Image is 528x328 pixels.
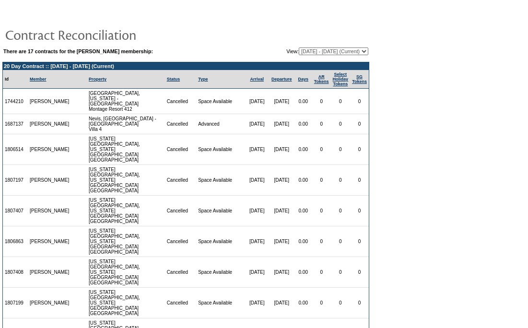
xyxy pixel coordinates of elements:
[196,257,245,288] td: Space Available
[196,226,245,257] td: Space Available
[3,196,28,226] td: 1807407
[3,165,28,196] td: 1807197
[3,89,28,114] td: 1744210
[294,165,312,196] td: 0.00
[28,196,71,226] td: [PERSON_NAME]
[28,114,71,134] td: [PERSON_NAME]
[3,48,153,54] b: There are 17 contracts for the [PERSON_NAME] membership:
[331,89,351,114] td: 0
[3,257,28,288] td: 1807408
[87,196,165,226] td: [US_STATE][GEOGRAPHIC_DATA], [US_STATE][GEOGRAPHIC_DATA] [GEOGRAPHIC_DATA]
[196,288,245,318] td: Space Available
[294,257,312,288] td: 0.00
[87,226,165,257] td: [US_STATE][GEOGRAPHIC_DATA], [US_STATE][GEOGRAPHIC_DATA] [GEOGRAPHIC_DATA]
[294,226,312,257] td: 0.00
[269,196,294,226] td: [DATE]
[89,77,106,82] a: Property
[87,89,165,114] td: [GEOGRAPHIC_DATA], [US_STATE] - [GEOGRAPHIC_DATA] Montage Resort 412
[331,134,351,165] td: 0
[3,288,28,318] td: 1807199
[331,114,351,134] td: 0
[352,74,367,84] a: SGTokens
[245,257,269,288] td: [DATE]
[312,89,331,114] td: 0
[333,72,349,86] a: Select HolidayTokens
[165,196,197,226] td: Cancelled
[196,89,245,114] td: Space Available
[245,288,269,318] td: [DATE]
[298,77,308,82] a: Days
[3,70,28,89] td: Id
[87,165,165,196] td: [US_STATE][GEOGRAPHIC_DATA], [US_STATE][GEOGRAPHIC_DATA] [GEOGRAPHIC_DATA]
[245,134,269,165] td: [DATE]
[312,226,331,257] td: 0
[331,196,351,226] td: 0
[3,62,369,70] td: 20 Day Contract :: [DATE] - [DATE] (Current)
[167,77,180,82] a: Status
[294,89,312,114] td: 0.00
[87,288,165,318] td: [US_STATE][GEOGRAPHIC_DATA], [US_STATE][GEOGRAPHIC_DATA] [GEOGRAPHIC_DATA]
[245,165,269,196] td: [DATE]
[350,165,369,196] td: 0
[350,134,369,165] td: 0
[269,226,294,257] td: [DATE]
[294,114,312,134] td: 0.00
[269,257,294,288] td: [DATE]
[165,134,197,165] td: Cancelled
[331,288,351,318] td: 0
[331,165,351,196] td: 0
[350,288,369,318] td: 0
[3,134,28,165] td: 1806514
[245,89,269,114] td: [DATE]
[196,134,245,165] td: Space Available
[196,196,245,226] td: Space Available
[165,89,197,114] td: Cancelled
[5,25,197,44] img: pgTtlContractReconciliation.gif
[312,196,331,226] td: 0
[28,89,71,114] td: [PERSON_NAME]
[165,226,197,257] td: Cancelled
[269,89,294,114] td: [DATE]
[312,165,331,196] td: 0
[165,257,197,288] td: Cancelled
[87,114,165,134] td: Nevis, [GEOGRAPHIC_DATA] - [GEOGRAPHIC_DATA] Villa 4
[3,114,28,134] td: 1687137
[198,77,208,82] a: Type
[294,288,312,318] td: 0.00
[196,165,245,196] td: Space Available
[312,114,331,134] td: 0
[350,226,369,257] td: 0
[350,89,369,114] td: 0
[3,226,28,257] td: 1806863
[350,196,369,226] td: 0
[165,114,197,134] td: Cancelled
[269,114,294,134] td: [DATE]
[312,257,331,288] td: 0
[312,288,331,318] td: 0
[269,288,294,318] td: [DATE]
[331,257,351,288] td: 0
[239,47,368,55] td: View:
[28,257,71,288] td: [PERSON_NAME]
[250,77,264,82] a: Arrival
[28,165,71,196] td: [PERSON_NAME]
[28,288,71,318] td: [PERSON_NAME]
[245,226,269,257] td: [DATE]
[269,165,294,196] td: [DATE]
[165,165,197,196] td: Cancelled
[294,196,312,226] td: 0.00
[350,257,369,288] td: 0
[245,196,269,226] td: [DATE]
[314,74,329,84] a: ARTokens
[28,226,71,257] td: [PERSON_NAME]
[30,77,47,82] a: Member
[165,288,197,318] td: Cancelled
[87,134,165,165] td: [US_STATE][GEOGRAPHIC_DATA], [US_STATE][GEOGRAPHIC_DATA] [GEOGRAPHIC_DATA]
[245,114,269,134] td: [DATE]
[271,77,292,82] a: Departure
[350,114,369,134] td: 0
[28,134,71,165] td: [PERSON_NAME]
[331,226,351,257] td: 0
[312,134,331,165] td: 0
[269,134,294,165] td: [DATE]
